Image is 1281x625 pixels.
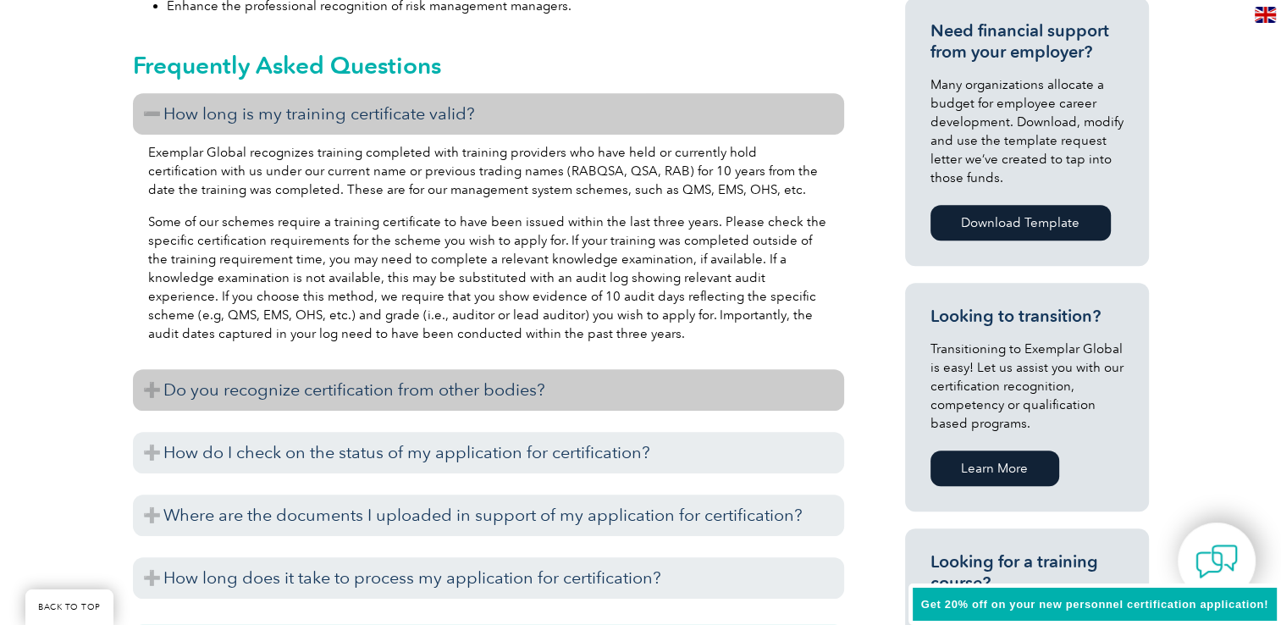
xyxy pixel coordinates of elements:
p: Many organizations allocate a budget for employee career development. Download, modify and use th... [930,75,1124,187]
h3: Do you recognize certification from other bodies? [133,369,844,411]
h3: How long is my training certificate valid? [133,93,844,135]
span: Get 20% off on your new personnel certification application! [921,598,1268,611]
h2: Frequently Asked Questions [133,52,844,79]
a: Download Template [930,205,1111,241]
h3: How long does it take to process my application for certification? [133,557,844,599]
p: Transitioning to Exemplar Global is easy! Let us assist you with our certification recognition, c... [930,340,1124,433]
img: contact-chat.png [1195,540,1238,583]
h3: Where are the documents I uploaded in support of my application for certification? [133,495,844,536]
a: Learn More [930,451,1059,486]
h3: Looking to transition? [930,306,1124,327]
h3: Looking for a training course? [930,551,1124,594]
h3: How do I check on the status of my application for certification? [133,432,844,473]
h3: Need financial support from your employer? [930,20,1124,63]
img: en [1255,7,1276,23]
a: BACK TO TOP [25,589,113,625]
p: Some of our schemes require a training certificate to have been issued within the last three year... [148,213,829,343]
p: Exemplar Global recognizes training completed with training providers who have held or currently ... [148,143,829,199]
